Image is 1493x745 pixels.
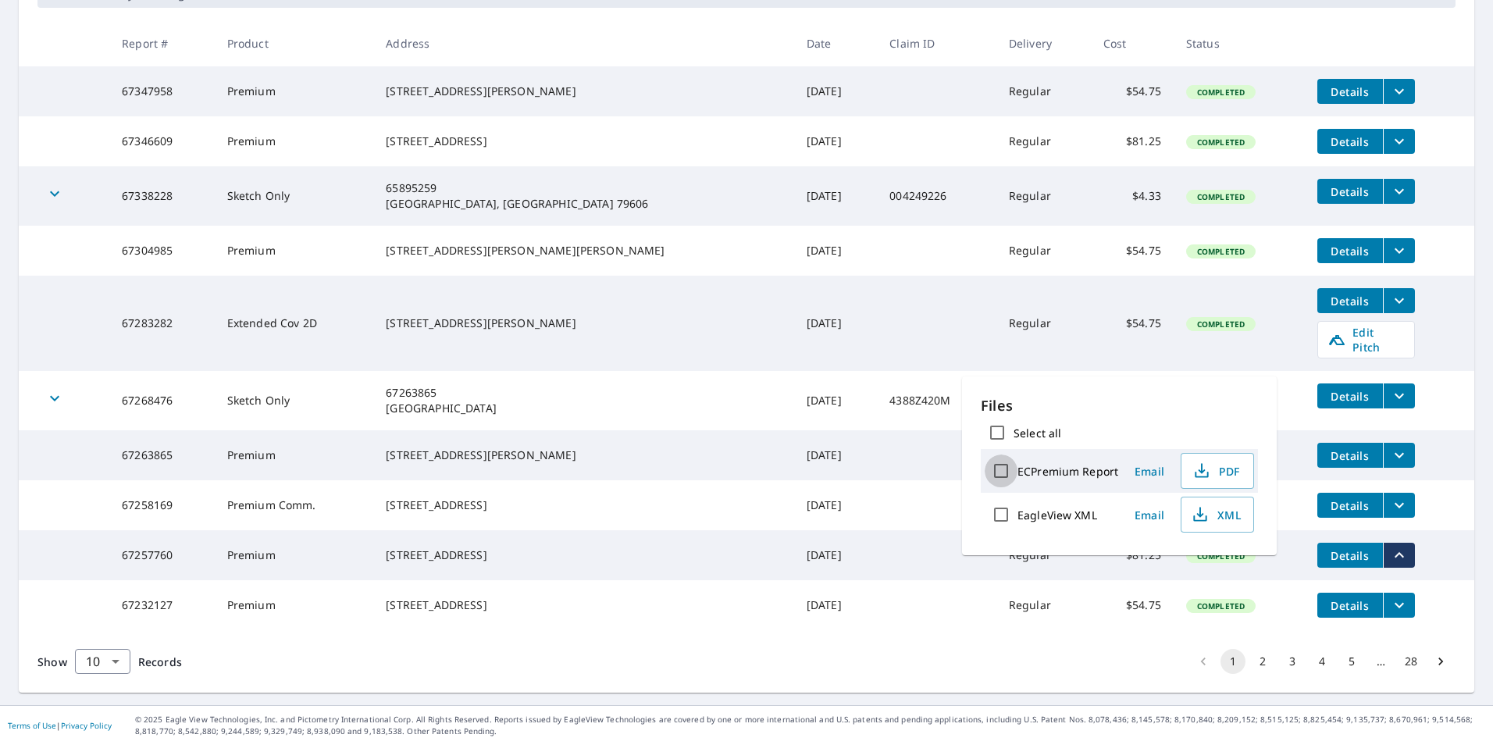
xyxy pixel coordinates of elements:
div: [STREET_ADDRESS][PERSON_NAME][PERSON_NAME] [386,243,782,258]
button: Go to page 3 [1280,649,1305,674]
th: Cost [1091,20,1174,66]
td: Regular [996,166,1091,226]
button: Email [1124,459,1174,483]
th: Status [1174,20,1305,66]
td: 67338228 [109,166,214,226]
button: detailsBtn-67258169 [1317,493,1383,518]
span: Completed [1188,601,1254,611]
td: $4.33 [1091,371,1174,430]
button: detailsBtn-67338228 [1317,179,1383,204]
a: Terms of Use [8,720,56,731]
td: Premium [215,580,374,630]
button: Go to page 5 [1339,649,1364,674]
td: [DATE] [794,66,877,116]
button: Go to page 28 [1399,649,1424,674]
td: Regular [996,530,1091,580]
span: PDF [1191,462,1241,480]
button: filesDropdownBtn-67268476 [1383,383,1415,408]
button: filesDropdownBtn-67258169 [1383,493,1415,518]
div: [STREET_ADDRESS][PERSON_NAME] [386,447,782,463]
div: [STREET_ADDRESS] [386,134,782,149]
td: Premium [215,66,374,116]
td: [DATE] [794,226,877,276]
button: filesDropdownBtn-67338228 [1383,179,1415,204]
button: detailsBtn-67268476 [1317,383,1383,408]
span: Details [1327,294,1374,308]
td: [DATE] [794,116,877,166]
td: 67346609 [109,116,214,166]
td: 67347958 [109,66,214,116]
button: detailsBtn-67304985 [1317,238,1383,263]
td: Premium [215,226,374,276]
td: 4388Z420M [877,371,996,430]
span: Completed [1188,191,1254,202]
span: Completed [1188,137,1254,148]
button: filesDropdownBtn-67263865 [1383,443,1415,468]
td: $54.75 [1091,580,1174,630]
td: $81.25 [1091,530,1174,580]
td: Premium [215,430,374,480]
button: filesDropdownBtn-67347958 [1383,79,1415,104]
label: EagleView XML [1017,508,1097,522]
a: Privacy Policy [61,720,112,731]
div: [STREET_ADDRESS][PERSON_NAME] [386,315,782,331]
td: Premium [215,116,374,166]
td: 004249226 [877,166,996,226]
td: [DATE] [794,480,877,530]
span: Details [1327,184,1374,199]
span: Details [1327,134,1374,149]
button: Email [1124,503,1174,527]
span: Details [1327,389,1374,404]
span: Edit Pitch [1327,325,1405,355]
button: XML [1181,497,1254,533]
td: [DATE] [794,580,877,630]
td: [DATE] [794,530,877,580]
button: detailsBtn-67346609 [1317,129,1383,154]
div: [STREET_ADDRESS] [386,547,782,563]
td: [DATE] [794,430,877,480]
span: XML [1191,505,1241,524]
td: 67268476 [109,371,214,430]
th: Product [215,20,374,66]
div: … [1369,654,1394,669]
span: Details [1327,548,1374,563]
td: $81.25 [1091,116,1174,166]
span: Show [37,654,67,669]
td: 67304985 [109,226,214,276]
td: Regular [996,66,1091,116]
p: © 2025 Eagle View Technologies, Inc. and Pictometry International Corp. All Rights Reserved. Repo... [135,714,1485,737]
button: filesDropdownBtn-67346609 [1383,129,1415,154]
span: Details [1327,84,1374,99]
td: 67258169 [109,480,214,530]
button: page 1 [1220,649,1245,674]
td: Sketch Only [215,371,374,430]
td: Extended Cov 2D [215,276,374,371]
td: Regular [996,276,1091,371]
a: Edit Pitch [1317,321,1415,358]
td: $54.75 [1091,66,1174,116]
span: Details [1327,244,1374,258]
button: detailsBtn-67347958 [1317,79,1383,104]
div: [STREET_ADDRESS] [386,597,782,613]
td: Regular [996,580,1091,630]
div: Show 10 records [75,649,130,674]
span: Completed [1188,551,1254,561]
label: ECPremium Report [1017,464,1118,479]
button: filesDropdownBtn-67283282 [1383,288,1415,313]
span: Details [1327,448,1374,463]
nav: pagination navigation [1188,649,1456,674]
th: Report # [109,20,214,66]
td: 67263865 [109,430,214,480]
button: filesDropdownBtn-67257760 [1383,543,1415,568]
p: Files [981,395,1258,416]
td: 67232127 [109,580,214,630]
td: $54.75 [1091,226,1174,276]
span: Completed [1188,246,1254,257]
span: Completed [1188,319,1254,330]
th: Claim ID [877,20,996,66]
td: Sketch Only [215,166,374,226]
td: Regular [996,371,1091,430]
span: Completed [1188,87,1254,98]
button: Go to page 4 [1309,649,1334,674]
button: detailsBtn-67263865 [1317,443,1383,468]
